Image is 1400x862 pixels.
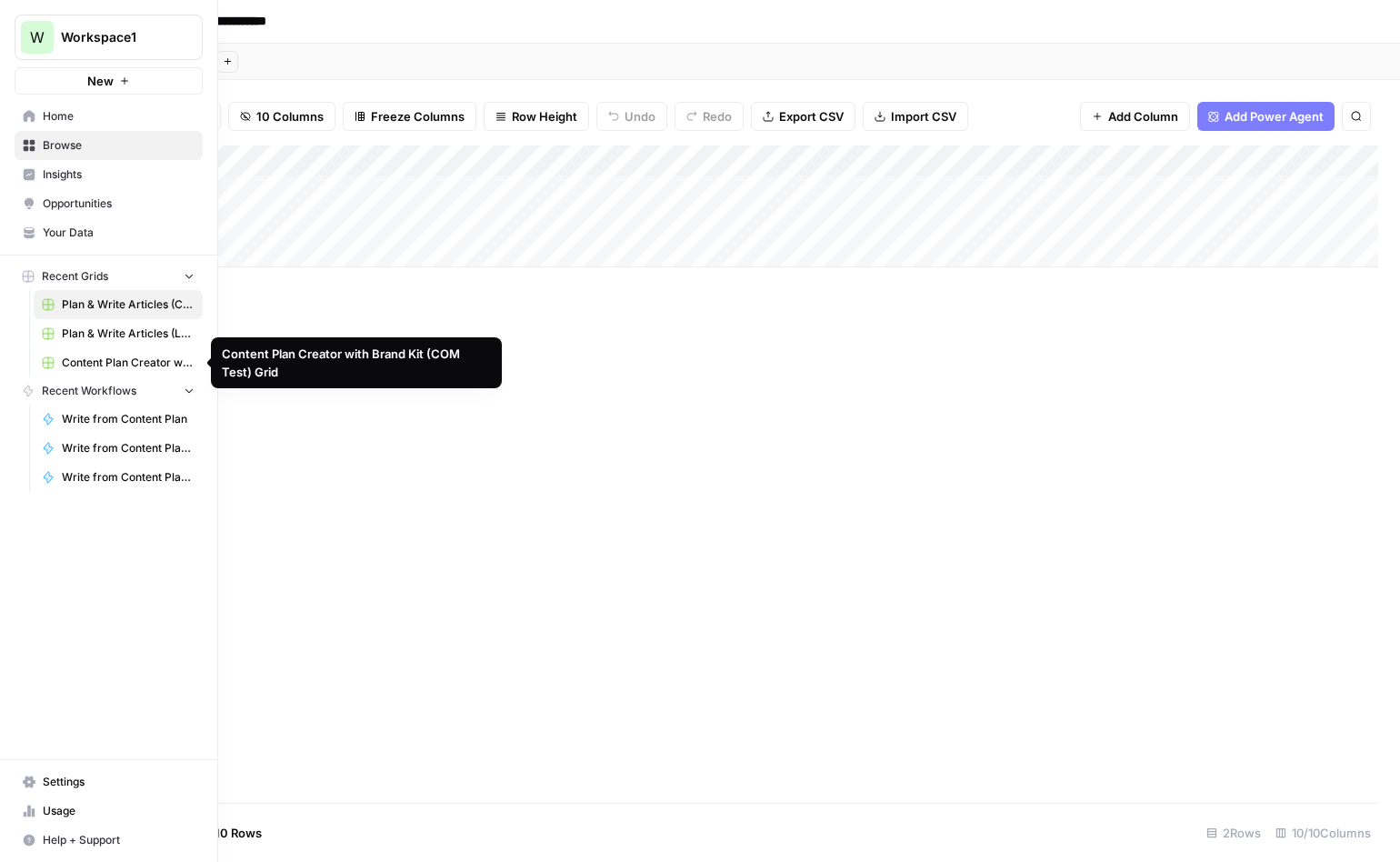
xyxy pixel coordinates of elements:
[43,774,195,790] span: Settings
[256,107,324,125] span: 10 Columns
[1199,818,1268,847] div: 2 Rows
[15,767,203,797] a: Settings
[15,797,203,826] a: Usage
[751,102,855,131] button: Export CSV
[512,107,577,125] span: Row Height
[43,803,195,819] span: Usage
[34,319,203,348] a: Plan & Write Articles (LUSPS)
[779,107,844,125] span: Export CSV
[675,102,744,131] button: Redo
[15,67,203,95] button: New
[15,826,203,855] button: Help + Support
[62,296,195,313] span: Plan & Write Articles (COM)
[15,160,203,189] a: Insights
[15,377,203,405] button: Recent Workflows
[371,107,465,125] span: Freeze Columns
[1197,102,1335,131] button: Add Power Agent
[15,263,203,290] button: Recent Grids
[42,383,136,399] span: Recent Workflows
[43,832,195,848] span: Help + Support
[15,189,203,218] a: Opportunities
[15,102,203,131] a: Home
[62,469,195,486] span: Write from Content Plan (Test 2)
[62,411,195,427] span: Write from Content Plan
[62,326,195,342] span: Plan & Write Articles (LUSPS)
[189,824,262,842] span: Add 10 Rows
[34,434,203,463] a: Write from Content Plan (KO)
[34,463,203,492] a: Write from Content Plan (Test 2)
[1225,107,1324,125] span: Add Power Agent
[62,440,195,456] span: Write from Content Plan (KO)
[43,195,195,212] span: Opportunities
[703,107,732,125] span: Redo
[30,26,45,48] span: W
[34,405,203,434] a: Write from Content Plan
[43,108,195,125] span: Home
[43,137,195,154] span: Browse
[1080,102,1190,131] button: Add Column
[343,102,476,131] button: Freeze Columns
[596,102,667,131] button: Undo
[15,131,203,160] a: Browse
[34,290,203,319] a: Plan & Write Articles (COM)
[1268,818,1378,847] div: 10/10 Columns
[228,102,335,131] button: 10 Columns
[863,102,968,131] button: Import CSV
[42,268,108,285] span: Recent Grids
[62,355,195,371] span: Content Plan Creator with Brand Kit (COM Test) Grid
[43,225,195,241] span: Your Data
[61,28,171,46] span: Workspace1
[15,15,203,60] button: Workspace: Workspace1
[1108,107,1178,125] span: Add Column
[43,166,195,183] span: Insights
[625,107,655,125] span: Undo
[87,72,114,90] span: New
[484,102,589,131] button: Row Height
[15,218,203,247] a: Your Data
[891,107,956,125] span: Import CSV
[34,348,203,377] a: Content Plan Creator with Brand Kit (COM Test) Grid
